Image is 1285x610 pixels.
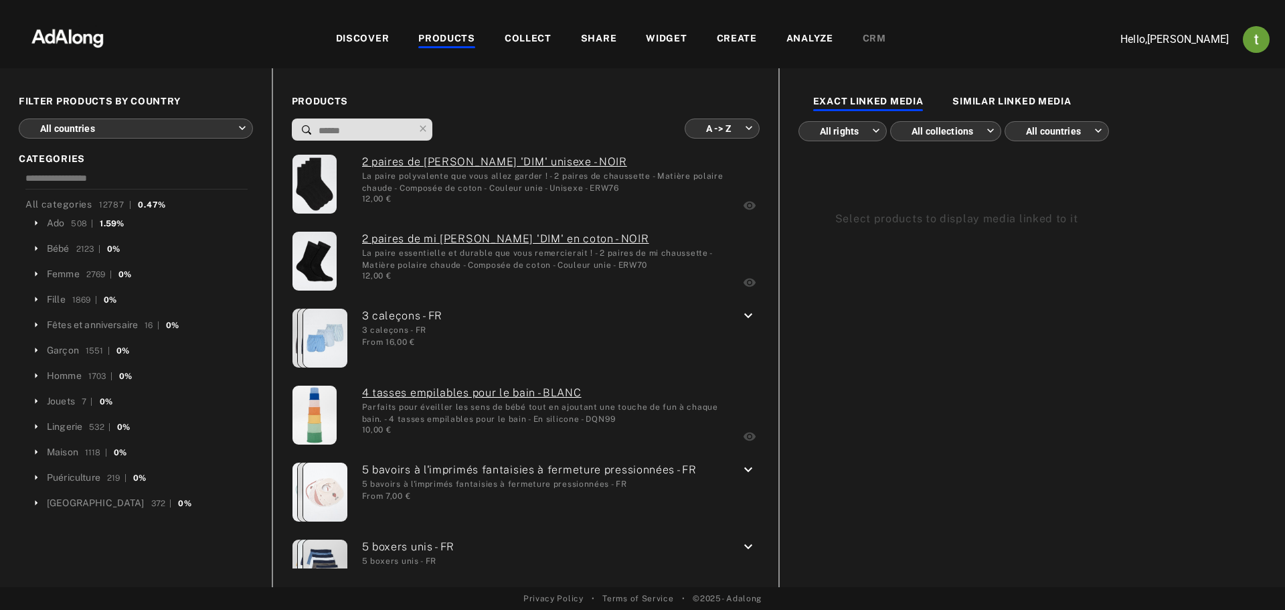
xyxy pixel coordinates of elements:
div: From 8,00 € [362,567,455,579]
div: From 7,00 € [362,490,697,502]
div: La paire essentielle et durable que vous remercierait ! - 2 paires de mi chaussette - Matière pol... [362,247,733,270]
div: 0% [133,472,146,484]
div: 0% [166,319,179,331]
div: Parfaits pour éveiller les sens de bébé tout en ajoutant une touche de fun à chaque bain. - 4 tas... [362,401,733,424]
div: 10,00 € [362,424,733,436]
img: 2-paires-de-mi-chaussette-dim-en-coton-noir-erw70_1_fr1.jpg [292,232,337,291]
div: Garçon [47,344,79,358]
span: • [592,593,595,605]
div: 2123 | [76,243,100,255]
div: All countries [31,110,246,146]
i: keyboard_arrow_down [740,539,756,555]
div: Homme [47,369,82,383]
div: 0% [114,447,126,459]
div: ANALYZE [786,31,833,48]
div: Femme [47,267,80,281]
a: (ada-kiabi-26603) 2 paires de mi chaussette 'DIM' en coton - NOIR: La paire essentielle et durabl... [362,231,733,247]
a: Terms of Service [602,593,673,605]
a: Privacy Policy [523,593,584,605]
div: Maison [47,445,78,459]
div: SIMILAR LINKED MEDIA [952,94,1071,110]
div: 12,00 € [362,270,733,282]
div: 0% [118,269,131,281]
img: 5-boxers-unis-vert-azi91_4_fr1.jpg [303,540,348,599]
div: 1869 | [72,294,97,306]
span: • [682,593,685,605]
img: 3-calecons-bleu-aaf19_3_fr1.jpg [292,309,337,368]
div: 532 | [89,421,110,433]
div: Jouets [47,394,75,408]
div: All collections [902,113,995,149]
div: 16 | [145,319,159,331]
span: CATEGORIES [19,152,253,166]
div: 372 | [151,498,172,510]
div: La paire polyvalente que vous allez garder ! - 2 paires de chaussette - Matière polaire chaude - ... [362,170,733,193]
div: Puériculture [47,471,100,485]
div: 3 caleçons - FR [362,324,443,336]
div: 0% [107,243,120,255]
img: 3-calecons-bleu-aaf19_4_fr1.jpg [303,309,348,368]
button: Account settings [1239,23,1273,56]
span: © 2025 - Adalong [693,593,762,605]
div: 5 bavoirs à l'imprimés fantaisies à fermeture pressionnées - FR [362,478,697,490]
img: 3-calecons-bleu-aaf19_1_fr1.jpg [298,309,343,368]
div: 1.59% [100,218,124,230]
div: WIDGET [646,31,687,48]
div: PRODUCTS [418,31,475,48]
div: 2769 | [86,269,112,281]
div: All countries [1017,113,1102,149]
img: 2-paires-de-chaussette-dim-unisexe-noir-erw76_1_fr1.jpg [292,155,337,214]
div: 1118 | [85,447,107,459]
div: [GEOGRAPHIC_DATA] [47,496,145,510]
div: 0% [178,498,191,510]
div: Fêtes et anniversaire [47,318,138,332]
img: 63233d7d88ed69de3c212112c67096b6.png [9,17,126,57]
div: COLLECT [505,31,551,48]
div: Ado [47,216,64,230]
img: ACg8ocJj1Mp6hOb8A41jL1uwSMxz7God0ICt0FEFk954meAQ=s96-c [1243,26,1270,53]
div: All rights [810,113,880,149]
div: 0% [100,396,112,408]
iframe: Chat Widget [1218,546,1285,610]
div: 1703 | [88,370,112,382]
img: 5-bavoirs-a-limprimes-fantaisies-a-fermeture-pressionnees-bleu-cvv50_3_fr1.jpg [292,463,337,522]
a: (ada-kiabi-3766) 4 tasses empilables pour le bain - BLANC: Parfaits pour éveiller les sens de béb... [362,385,733,401]
div: 5 boxers unis - FR [362,555,455,567]
div: CRM [863,31,886,48]
div: Bébé [47,242,70,256]
i: keyboard_arrow_down [740,308,756,324]
div: 12787 | [99,199,132,211]
div: 0% [117,421,130,433]
span: FILTER PRODUCTS BY COUNTRY [19,94,253,108]
a: (ada-kiabi-26394) 2 paires de chaussette 'DIM' unisexe - NOIR: La paire polyvalente que vous alle... [362,154,733,170]
div: 1551 | [86,345,110,357]
div: All categories [25,198,166,212]
div: 0% [104,294,116,306]
div: 0% [119,370,132,382]
div: Fille [47,293,66,307]
div: Lingerie [47,420,82,434]
img: 4-tasses-empilables-pour-le-bain-blanc-dqn99_1_fr1.jpg [292,386,337,445]
div: 0.47% [138,199,166,211]
p: Hello, [PERSON_NAME] [1095,31,1229,48]
div: 508 | [71,218,93,230]
img: 5-bavoirs-a-limprimes-fantaisies-a-fermeture-pressionnees-rose-cvv50_1_fr1.jpg [303,463,348,522]
div: 219 | [107,472,126,484]
div: 7 | [82,396,93,408]
i: keyboard_arrow_down [740,462,756,478]
div: CREATE [717,31,757,48]
div: A -> Z [697,110,753,146]
div: 12,00 € [362,193,733,205]
div: Select products to display media linked to it [835,211,1229,227]
div: 0% [116,345,129,357]
div: DISCOVER [336,31,390,48]
div: SHARE [581,31,617,48]
div: EXACT LINKED MEDIA [813,94,924,110]
div: From 16,00 € [362,336,443,348]
span: PRODUCTS [292,94,760,108]
img: 5-bavoirs-a-limprimes-fantaisies-a-fermeture-pressionnees-marron-cvv50_2_fr1.jpg [298,463,343,522]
